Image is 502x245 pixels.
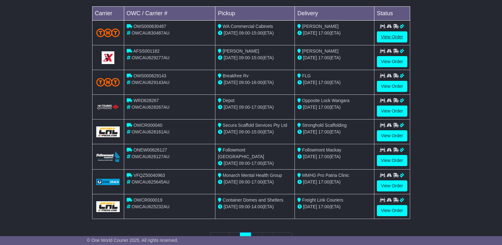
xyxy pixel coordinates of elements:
[131,80,169,85] span: OWCAU629143AU
[377,106,407,117] a: View Order
[239,55,250,60] span: 09:00
[218,104,292,111] div: - (ETA)
[297,30,372,36] div: (ETA)
[224,204,238,209] span: [DATE]
[239,80,250,85] span: 09:00
[318,204,329,209] span: 17:00
[131,204,169,209] span: OWCAU625232AU
[302,98,350,103] span: Opposite Lock Wangara
[377,31,407,42] a: View Order
[223,24,273,29] span: WA Commercial Cabinets
[302,24,339,29] span: [PERSON_NAME]
[131,55,169,60] span: OWCAU629277AU
[303,204,317,209] span: [DATE]
[303,80,317,85] span: [DATE]
[377,205,407,216] a: View Order
[297,55,372,61] div: (ETA)
[251,179,263,184] span: 17:00
[92,7,124,21] td: Carrier
[215,7,295,21] td: Pickup
[224,80,238,85] span: [DATE]
[102,51,114,64] img: GetCarrierServiceLogo
[96,179,120,185] img: GetCarrierServiceLogo
[302,73,311,78] span: FLG
[96,104,120,110] img: HiTrans.png
[377,130,407,141] a: View Order
[302,147,341,152] span: Followmont Mackay
[303,30,317,35] span: [DATE]
[96,152,120,162] img: Followmont_Transport.png
[295,7,374,21] td: Delivery
[218,129,292,135] div: - (ETA)
[133,173,165,178] span: VFQZ50040963
[224,179,238,184] span: [DATE]
[223,197,283,203] span: Container Domes and Shelters
[297,129,372,135] div: (ETA)
[318,154,329,159] span: 17:00
[218,160,292,167] div: - (ETA)
[239,129,250,134] span: 09:00
[131,105,169,110] span: OWCAU628267AU
[133,197,162,203] span: OWCR000019
[318,55,329,60] span: 17:00
[302,123,347,128] span: Stronghold Scaffolding
[96,29,120,37] img: TNT_Domestic.png
[133,73,166,78] span: OWS000629143
[297,79,372,86] div: (ETA)
[374,7,410,21] td: Status
[239,105,250,110] span: 09:00
[218,179,292,185] div: - (ETA)
[302,197,343,203] span: Freight Link Couriers
[218,30,292,36] div: - (ETA)
[251,129,263,134] span: 15:00
[302,173,349,178] span: MMHG Pro Patria Clinic
[131,129,169,134] span: OWCAU628161AU
[251,161,263,166] span: 17:00
[131,179,169,184] span: OWCAU625645AU
[224,129,238,134] span: [DATE]
[133,147,167,152] span: ONEW00626127
[303,55,317,60] span: [DATE]
[223,173,282,178] span: Monarch Mental Health Group
[224,105,238,110] span: [DATE]
[251,30,263,35] span: 15:00
[239,30,250,35] span: 09:00
[223,48,259,54] span: [PERSON_NAME]
[133,24,166,29] span: OWS000630487
[218,147,264,159] span: Followmont [GEOGRAPHIC_DATA]
[303,154,317,159] span: [DATE]
[377,56,407,67] a: View Order
[251,105,263,110] span: 17:00
[303,129,317,134] span: [DATE]
[218,79,292,86] div: - (ETA)
[133,98,159,103] span: WRD628267
[87,238,178,243] span: © One World Courier 2025. All rights reserved.
[218,203,292,210] div: - (ETA)
[223,123,287,128] span: Secura Scaffold Services Pty Ltd
[377,81,407,92] a: View Order
[302,48,339,54] span: [PERSON_NAME]
[239,204,250,209] span: 09:00
[223,73,249,78] span: Breakfree Rv
[303,179,317,184] span: [DATE]
[224,30,238,35] span: [DATE]
[297,104,372,111] div: (ETA)
[377,155,407,166] a: View Order
[297,179,372,185] div: (ETA)
[239,179,250,184] span: 09:00
[318,30,329,35] span: 17:00
[251,204,263,209] span: 14:00
[297,153,372,160] div: (ETA)
[318,105,329,110] span: 17:00
[133,48,160,54] span: AFSS001182
[297,203,372,210] div: (ETA)
[224,161,238,166] span: [DATE]
[303,105,317,110] span: [DATE]
[223,98,234,103] span: Depot
[224,55,238,60] span: [DATE]
[218,55,292,61] div: - (ETA)
[318,179,329,184] span: 17:00
[318,129,329,134] span: 17:00
[96,126,120,137] img: GetCarrierServiceLogo
[96,78,120,87] img: TNT_Domestic.png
